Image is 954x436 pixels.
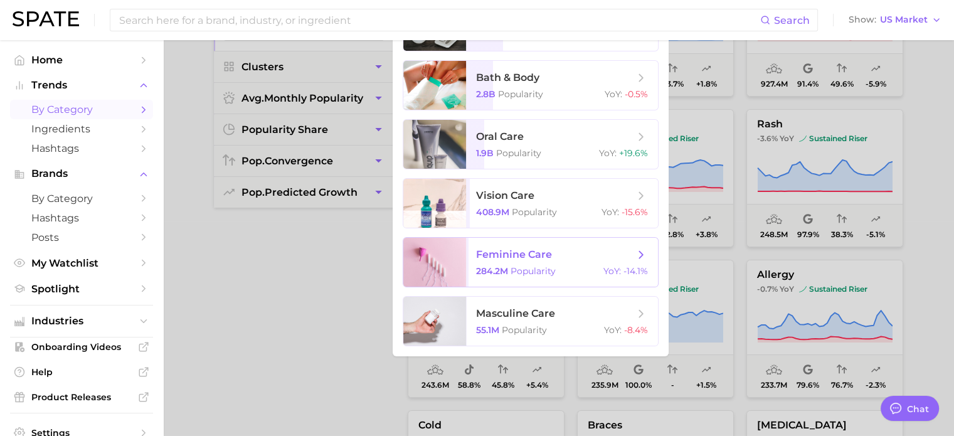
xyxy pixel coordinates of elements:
span: -14.1% [623,265,648,277]
a: by Category [10,189,153,208]
span: bath & body [476,72,539,83]
span: masculine care [476,307,555,319]
span: +19.6% [619,147,648,159]
span: Show [849,16,876,23]
a: Hashtags [10,208,153,228]
span: Help [31,366,132,378]
span: Posts [31,231,132,243]
span: YoY : [605,88,622,100]
a: Onboarding Videos [10,338,153,356]
a: Spotlight [10,279,153,299]
span: US Market [880,16,928,23]
span: Hashtags [31,142,132,154]
span: -8.4% [624,324,648,336]
a: Posts [10,228,153,247]
a: Hashtags [10,139,153,158]
span: YoY : [603,265,621,277]
span: Home [31,54,132,66]
span: Trends [31,80,132,91]
span: 408.9m [476,206,509,218]
span: Popularity [498,88,543,100]
span: 1.9b [476,147,494,159]
span: Hashtags [31,212,132,224]
span: 55.1m [476,324,499,336]
span: Product Releases [31,391,132,403]
a: Home [10,50,153,70]
a: Ingredients [10,119,153,139]
span: -0.5% [625,88,648,100]
span: oral care [476,130,524,142]
span: by Category [31,193,132,205]
a: Product Releases [10,388,153,407]
span: Spotlight [31,283,132,295]
button: Industries [10,312,153,331]
span: Industries [31,316,132,327]
input: Search here for a brand, industry, or ingredient [118,9,760,31]
span: by Category [31,104,132,115]
span: Popularity [502,324,547,336]
span: Popularity [496,147,541,159]
span: Search [774,14,810,26]
span: Popularity [512,206,557,218]
a: by Category [10,100,153,119]
span: Popularity [511,265,556,277]
span: YoY : [602,206,619,218]
a: Help [10,363,153,381]
span: My Watchlist [31,257,132,269]
button: ShowUS Market [845,12,945,28]
span: feminine care [476,248,552,260]
span: 2.8b [476,88,496,100]
span: YoY : [599,147,617,159]
span: YoY : [604,324,622,336]
span: vision care [476,189,534,201]
span: -15.6% [622,206,648,218]
button: Brands [10,164,153,183]
a: My Watchlist [10,253,153,273]
img: SPATE [13,11,79,26]
span: Onboarding Videos [31,341,132,353]
button: Trends [10,76,153,95]
span: Brands [31,168,132,179]
span: Ingredients [31,123,132,135]
span: 284.2m [476,265,508,277]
